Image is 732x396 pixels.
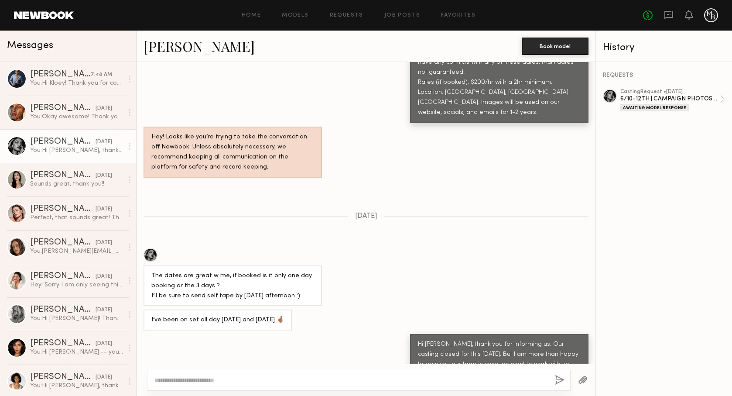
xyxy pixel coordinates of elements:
div: 7:48 AM [91,71,112,79]
div: Hey! Sorry I am only seeing this now. I am definitely interested. Is the shoot a few days? [30,281,123,289]
div: Hi [PERSON_NAME], thank you for informing us. Our casting closed for this [DATE]. But I am more t... [418,340,581,380]
div: [PERSON_NAME] [30,238,96,247]
div: [PERSON_NAME] [30,70,91,79]
span: [DATE] [355,213,377,220]
div: [PERSON_NAME] [30,306,96,314]
div: [DATE] [96,340,112,348]
div: [PERSON_NAME] [30,339,96,348]
div: You: Hi Kloey! Thank you for confirming. We will send the booking request as soon as we have our ... [30,79,123,87]
div: [DATE] [96,205,112,213]
div: The dates are great w me, if booked is it only one day booking or the 3 days ? I’ll be sure to se... [151,271,314,301]
div: You: Hi [PERSON_NAME], thank you for informing us. Our casting closed for this [DATE]. But I am m... [30,146,123,155]
a: [PERSON_NAME] [144,37,255,55]
div: Sounds great, thank you!! [30,180,123,188]
div: [DATE] [96,272,112,281]
div: [PERSON_NAME] [30,205,96,213]
a: castingRequest •[DATE]6/10-12TH | CAMPAIGN PHOTOSHOOT (DTLA)Awaiting Model Response [620,89,725,111]
div: You: [PERSON_NAME][EMAIL_ADDRESS][DOMAIN_NAME] is great [30,247,123,255]
div: 6/10-12TH | CAMPAIGN PHOTOSHOOT (DTLA) [620,95,720,103]
div: [DATE] [96,373,112,382]
a: Models [282,13,308,18]
div: You: Hi [PERSON_NAME]! Thank you so much for submitting your self-tape — we loved your look! We’d... [30,314,123,323]
div: [DATE] [96,239,112,247]
a: Requests [330,13,363,18]
div: Hey! Looks like you’re trying to take the conversation off Newbook. Unless absolutely necessary, ... [151,132,314,172]
div: History [603,43,725,53]
button: Book model [522,38,588,55]
a: Job Posts [384,13,421,18]
div: Perfect, that sounds great! Thanks 😊 [30,213,123,222]
span: Messages [7,41,53,51]
div: [PERSON_NAME] [30,272,96,281]
div: [DATE] [96,138,112,146]
div: [PERSON_NAME] [30,104,96,113]
div: I’ve been on set all day [DATE] and [DATE] 🤞🏽 [151,315,284,325]
div: Awaiting Model Response [620,104,689,111]
div: [PERSON_NAME] [30,171,96,180]
div: [PERSON_NAME] [30,373,96,382]
div: You: Okay awesome! Thank you so much. If you have any urgent questions, feel free to email me! I ... [30,113,123,121]
div: You: Hi [PERSON_NAME], thank you for the update. We will send the tape over to our casting team a... [30,382,123,390]
div: REQUESTS [603,72,725,79]
div: casting Request • [DATE] [620,89,720,95]
a: Book model [522,42,588,49]
div: [DATE] [96,104,112,113]
div: [DATE] [96,172,112,180]
div: [PERSON_NAME] [30,138,96,146]
a: Favorites [441,13,475,18]
a: Home [242,13,261,18]
div: You: Hi [PERSON_NAME] -- you can send a self-tape to [PERSON_NAME][EMAIL_ADDRESS][DOMAIN_NAME]. [30,348,123,356]
div: [DATE] [96,306,112,314]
